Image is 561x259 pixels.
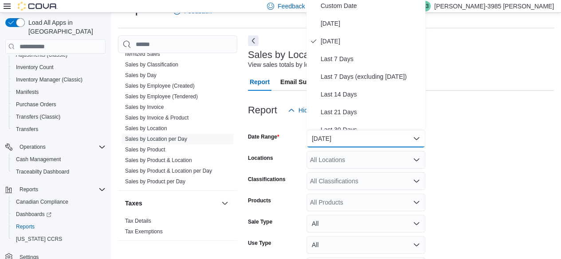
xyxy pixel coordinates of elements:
span: Purchase Orders [12,99,106,110]
span: Last 14 Days [321,89,422,100]
span: Inventory Manager (Classic) [12,74,106,85]
div: Kandice-3985 Marquez [420,1,431,12]
a: Manifests [12,87,42,97]
a: Reports [12,221,38,232]
label: Date Range [248,133,279,140]
span: Last 30 Days [321,124,422,135]
p: [PERSON_NAME]-3985 [PERSON_NAME] [434,1,554,12]
span: Reports [16,223,35,230]
h3: Taxes [125,199,142,208]
span: Tax Exemptions [125,228,163,235]
div: Taxes [118,216,237,240]
a: Sales by Employee (Tendered) [125,93,198,100]
a: Inventory Count [12,62,57,73]
span: Reports [20,186,38,193]
span: Sales by Invoice & Product [125,114,188,121]
span: Sales by Location per Day [125,135,187,143]
span: Sales by Invoice [125,104,164,111]
span: Manifests [16,89,39,96]
a: Itemized Sales [125,51,160,57]
button: Inventory Manager (Classic) [9,73,109,86]
a: Transfers (Classic) [12,112,64,122]
span: Manifests [12,87,106,97]
span: Transfers (Classic) [12,112,106,122]
div: View sales totals by location and day for a specified date range. [248,60,423,70]
span: Washington CCRS [12,234,106,244]
button: Reports [9,220,109,233]
span: Transfers (Classic) [16,113,60,120]
a: Dashboards [9,208,109,220]
a: Inventory Manager (Classic) [12,74,86,85]
span: Purchase Orders [16,101,56,108]
button: Transfers [9,123,109,135]
a: Sales by Location [125,125,167,131]
img: Cova [18,2,58,11]
label: Sale Type [248,218,272,225]
h3: Report [248,105,277,116]
button: Open list of options [413,178,420,185]
span: Canadian Compliance [12,197,106,207]
button: All [306,236,425,254]
span: Sales by Day [125,72,157,79]
span: Transfers [16,126,38,133]
a: Traceabilty Dashboard [12,166,73,177]
a: Purchase Orders [12,99,60,110]
span: Custom Date [321,0,422,11]
button: Canadian Compliance [9,196,109,208]
span: Itemized Sales [125,50,160,58]
a: [US_STATE] CCRS [12,234,66,244]
span: Transfers [12,124,106,135]
span: Traceabilty Dashboard [12,166,106,177]
button: Reports [16,184,42,195]
span: Reports [16,184,106,195]
a: Sales by Invoice & Product [125,115,188,121]
button: Next [248,35,259,46]
span: Cash Management [12,154,106,165]
span: Sales by Product [125,146,165,153]
span: Cash Management [16,156,61,163]
span: Dashboards [16,211,51,218]
span: Canadian Compliance [16,198,68,205]
a: Sales by Product & Location [125,157,192,163]
span: Feedback [278,2,305,11]
button: Cash Management [9,153,109,166]
span: Operations [16,142,106,152]
span: Traceabilty Dashboard [16,168,69,175]
button: Transfers (Classic) [9,111,109,123]
span: Inventory Count [16,64,54,71]
label: Classifications [248,176,286,183]
span: Sales by Employee (Created) [125,82,195,89]
a: Sales by Employee (Created) [125,83,195,89]
label: Locations [248,155,273,162]
button: Taxes [125,199,218,208]
a: Dashboards [12,209,55,220]
span: Dashboards [12,209,106,220]
button: Open list of options [413,199,420,206]
span: Hide Parameters [298,106,345,115]
span: [DATE] [321,18,422,29]
label: Products [248,197,271,204]
label: Use Type [248,240,271,247]
a: Transfers [12,124,42,135]
a: Canadian Compliance [12,197,72,207]
span: Last 7 Days [321,54,422,64]
button: [DATE] [306,130,425,147]
a: Sales by Location per Day [125,136,187,142]
span: Report [250,73,270,91]
button: Inventory Count [9,61,109,73]
a: Sales by Day [125,72,157,78]
span: Sales by Employee (Tendered) [125,93,198,100]
span: Last 7 Days (excluding [DATE]) [321,71,422,82]
span: Sales by Product & Location per Day [125,167,212,174]
a: Sales by Product [125,147,165,153]
a: Tax Details [125,218,151,224]
span: [US_STATE] CCRS [16,236,62,243]
button: Purchase Orders [9,98,109,111]
a: Sales by Product & Location per Day [125,168,212,174]
a: Sales by Product per Day [125,178,185,185]
span: Email Subscription [280,73,337,91]
button: All [306,215,425,232]
span: Reports [12,221,106,232]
